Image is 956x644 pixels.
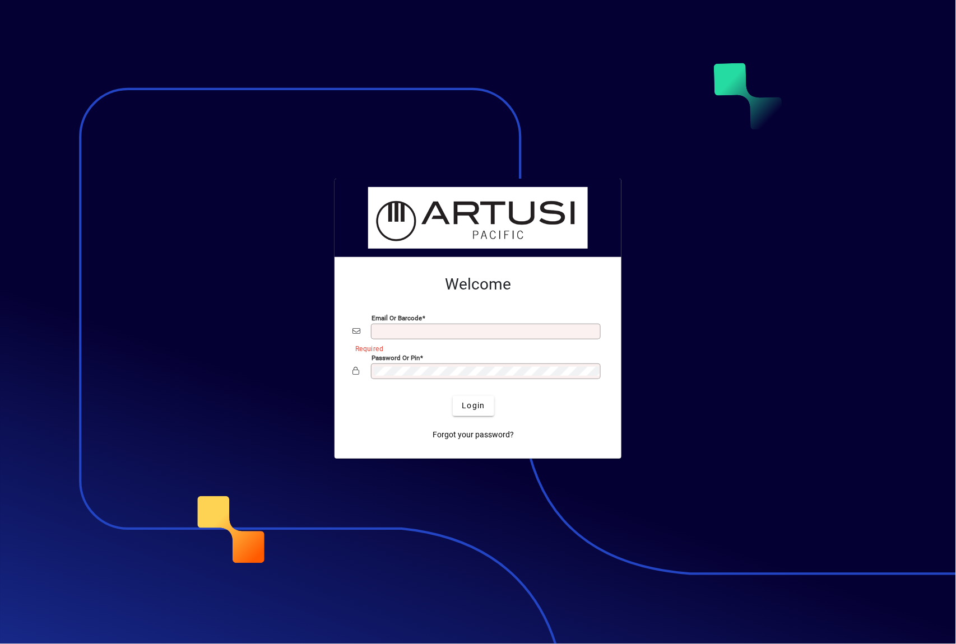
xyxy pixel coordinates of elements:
[352,275,604,294] h2: Welcome
[433,429,514,441] span: Forgot your password?
[462,400,485,412] span: Login
[372,314,422,321] mat-label: Email or Barcode
[372,353,420,361] mat-label: Password or Pin
[355,342,595,354] mat-error: Required
[453,396,494,416] button: Login
[429,425,519,445] a: Forgot your password?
